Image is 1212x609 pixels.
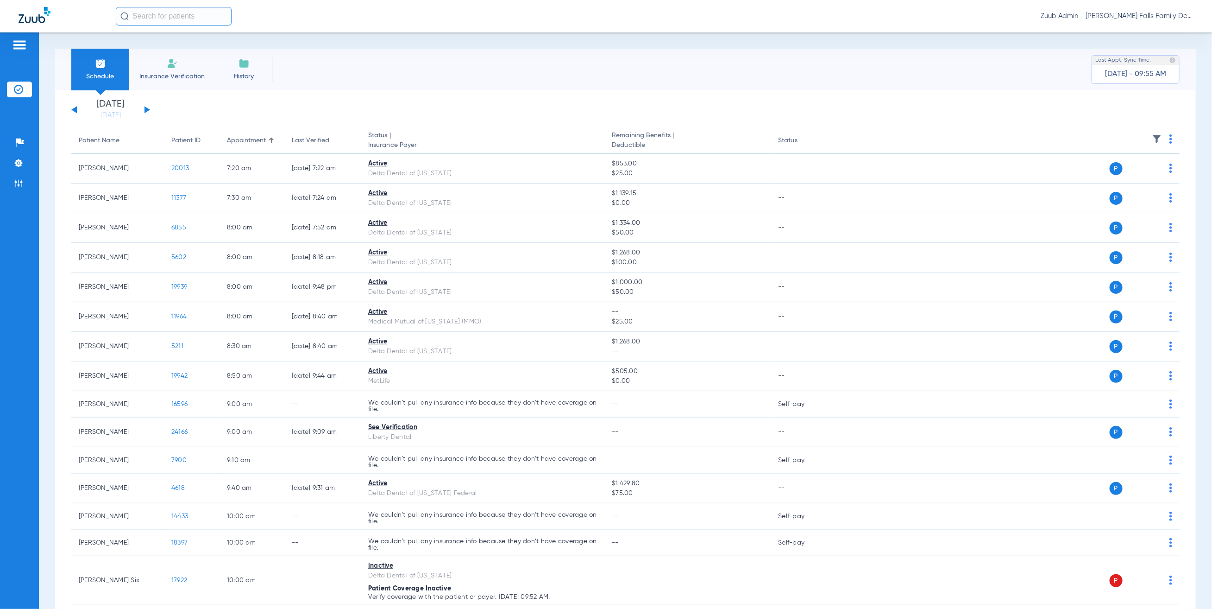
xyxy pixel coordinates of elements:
[12,39,27,51] img: hamburger-icon
[171,136,212,146] div: Patient ID
[136,72,208,81] span: Insurance Verification
[116,7,232,25] input: Search for patients
[71,556,164,605] td: [PERSON_NAME] Six
[71,474,164,503] td: [PERSON_NAME]
[227,136,266,146] div: Appointment
[167,58,178,69] img: Manual Insurance Verification
[284,243,361,273] td: [DATE] 8:18 AM
[220,154,284,184] td: 7:20 AM
[19,7,50,23] img: Zuub Logo
[771,128,833,154] th: Status
[368,594,597,600] p: Verify coverage with the patient or payer. [DATE] 09:52 AM.
[71,418,164,447] td: [PERSON_NAME]
[1110,192,1123,205] span: P
[771,530,833,556] td: Self-pay
[79,136,119,146] div: Patient Name
[284,213,361,243] td: [DATE] 7:52 AM
[1166,565,1212,609] iframe: Chat Widget
[612,218,763,228] span: $1,334.00
[368,400,597,412] p: We couldn’t pull any insurance info because they don’t have coverage on file.
[171,224,186,231] span: 6855
[612,317,763,327] span: $25.00
[220,474,284,503] td: 9:40 AM
[1169,282,1172,292] img: group-dot-blue.svg
[1169,400,1172,409] img: group-dot-blue.svg
[220,302,284,332] td: 8:00 AM
[171,195,186,201] span: 11377
[612,513,619,520] span: --
[95,58,106,69] img: Schedule
[1152,134,1162,144] img: filter.svg
[222,72,266,81] span: History
[368,561,597,571] div: Inactive
[368,432,597,442] div: Liberty Dental
[71,184,164,213] td: [PERSON_NAME]
[1110,162,1123,175] span: P
[284,503,361,530] td: --
[1095,56,1151,65] span: Last Appt. Sync Time:
[368,307,597,317] div: Active
[171,136,201,146] div: Patient ID
[284,474,361,503] td: [DATE] 9:31 AM
[78,72,122,81] span: Schedule
[71,302,164,332] td: [PERSON_NAME]
[292,136,353,146] div: Last Verified
[284,391,361,418] td: --
[368,189,597,198] div: Active
[771,273,833,302] td: --
[368,140,597,150] span: Insurance Payer
[612,189,763,198] span: $1,139.15
[171,429,188,435] span: 24166
[1169,538,1172,547] img: group-dot-blue.svg
[368,479,597,488] div: Active
[1169,253,1172,262] img: group-dot-blue.svg
[171,343,183,349] span: 5211
[227,136,277,146] div: Appointment
[771,503,833,530] td: Self-pay
[220,332,284,362] td: 8:30 AM
[1169,483,1172,493] img: group-dot-blue.svg
[368,218,597,228] div: Active
[284,332,361,362] td: [DATE] 8:40 AM
[220,273,284,302] td: 8:00 AM
[71,362,164,391] td: [PERSON_NAME]
[83,100,138,120] li: [DATE]
[771,154,833,184] td: --
[284,302,361,332] td: [DATE] 8:40 AM
[368,423,597,432] div: See Verification
[368,585,451,592] span: Patient Coverage Inactive
[1169,57,1176,63] img: last sync help info
[368,317,597,327] div: Medical Mutual of [US_STATE] (MMO)
[71,391,164,418] td: [PERSON_NAME]
[120,12,129,20] img: Search Icon
[1169,512,1172,521] img: group-dot-blue.svg
[220,447,284,474] td: 9:10 AM
[612,457,619,463] span: --
[171,373,188,379] span: 19942
[220,418,284,447] td: 9:00 AM
[284,273,361,302] td: [DATE] 9:48 PM
[368,571,597,581] div: Delta Dental of [US_STATE]
[1110,370,1123,383] span: P
[612,367,763,376] span: $505.00
[171,457,187,463] span: 7900
[71,273,164,302] td: [PERSON_NAME]
[368,159,597,169] div: Active
[771,474,833,503] td: --
[171,254,186,260] span: 5602
[771,362,833,391] td: --
[1110,251,1123,264] span: P
[1169,456,1172,465] img: group-dot-blue.svg
[71,243,164,273] td: [PERSON_NAME]
[284,154,361,184] td: [DATE] 7:22 AM
[368,248,597,258] div: Active
[171,539,188,546] span: 18397
[368,456,597,469] p: We couldn’t pull any insurance info because they don’t have coverage on file.
[1169,164,1172,173] img: group-dot-blue.svg
[612,248,763,258] span: $1,268.00
[368,347,597,356] div: Delta Dental of [US_STATE]
[71,447,164,474] td: [PERSON_NAME]
[79,136,157,146] div: Patient Name
[612,401,619,407] span: --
